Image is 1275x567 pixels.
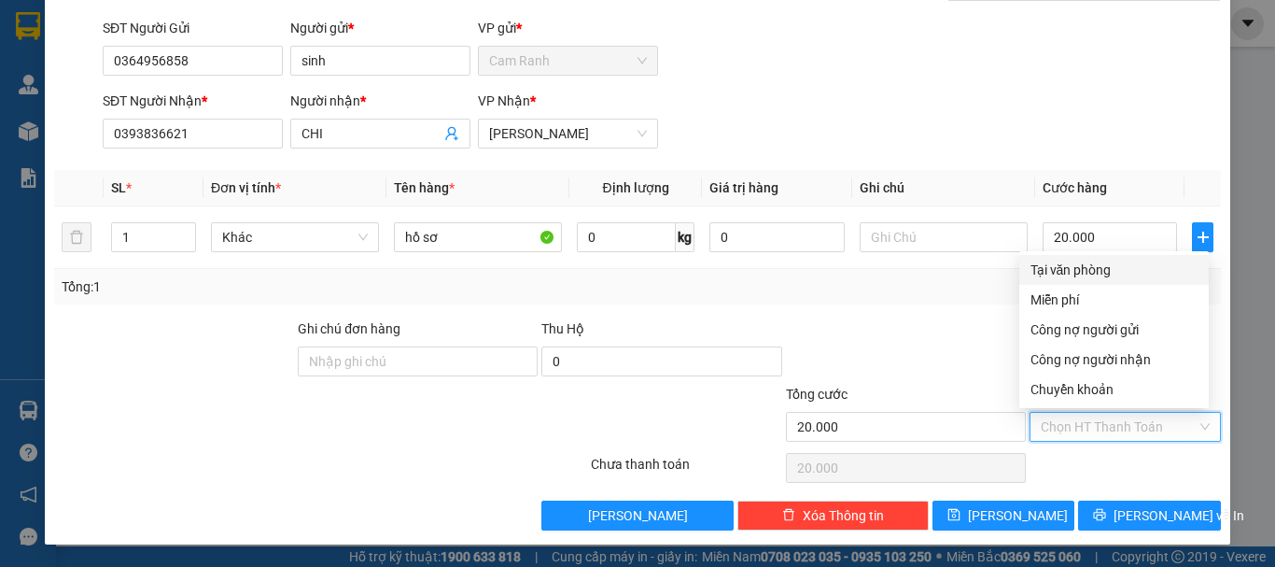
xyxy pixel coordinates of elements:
[1193,230,1212,245] span: plus
[290,91,470,111] div: Người nhận
[444,126,459,141] span: user-add
[947,508,960,523] span: save
[589,454,784,487] div: Chưa thanh toán
[103,91,283,111] div: SĐT Người Nhận
[1030,349,1198,370] div: Công nợ người nhận
[1019,345,1209,375] div: Cước gửi hàng sẽ được ghi vào công nợ của người nhận
[111,180,126,195] span: SL
[211,180,281,195] span: Đơn vị tính
[394,180,455,195] span: Tên hàng
[852,170,1035,206] th: Ghi chú
[478,18,658,38] div: VP gửi
[1043,180,1107,195] span: Cước hàng
[803,505,884,526] span: Xóa Thông tin
[676,222,694,252] span: kg
[394,222,562,252] input: VD: Bàn, Ghế
[1030,379,1198,400] div: Chuyển khoản
[298,321,400,336] label: Ghi chú đơn hàng
[709,180,778,195] span: Giá trị hàng
[1192,222,1213,252] button: plus
[1093,508,1106,523] span: printer
[298,347,538,376] input: Ghi chú đơn hàng
[1030,290,1198,310] div: Miễn phí
[541,321,584,336] span: Thu Hộ
[1019,315,1209,345] div: Cước gửi hàng sẽ được ghi vào công nợ của người gửi
[1114,505,1244,526] span: [PERSON_NAME] và In
[1030,319,1198,340] div: Công nợ người gửi
[62,276,494,297] div: Tổng: 1
[478,93,530,108] span: VP Nhận
[541,501,733,531] button: [PERSON_NAME]
[860,222,1028,252] input: Ghi Chú
[786,387,848,402] span: Tổng cước
[1030,260,1198,280] div: Tại văn phòng
[489,120,647,148] span: Phạm Ngũ Lão
[782,508,795,523] span: delete
[222,223,368,251] span: Khác
[290,18,470,38] div: Người gửi
[103,18,283,38] div: SĐT Người Gửi
[602,180,668,195] span: Định lượng
[932,501,1075,531] button: save[PERSON_NAME]
[588,505,688,526] span: [PERSON_NAME]
[62,222,91,252] button: delete
[489,47,647,75] span: Cam Ranh
[737,501,929,531] button: deleteXóa Thông tin
[1078,501,1221,531] button: printer[PERSON_NAME] và In
[968,505,1068,526] span: [PERSON_NAME]
[709,222,844,252] input: 0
